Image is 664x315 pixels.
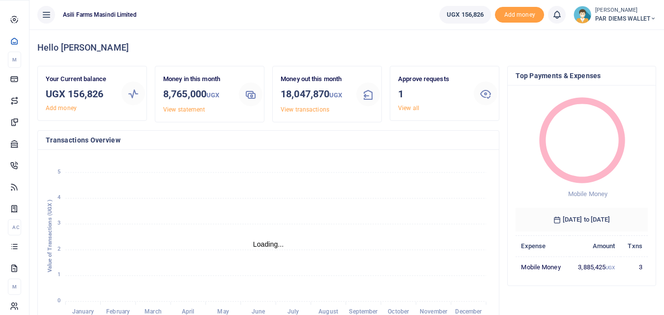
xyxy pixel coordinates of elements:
[574,6,591,24] img: profile-user
[447,10,484,20] span: UGX 156,826
[398,74,466,85] p: Approve requests
[8,219,21,235] li: Ac
[595,6,656,15] small: [PERSON_NAME]
[281,86,348,103] h3: 18,047,870
[281,106,329,113] a: View transactions
[606,265,615,270] small: UGX
[621,257,648,277] td: 3
[46,135,491,145] h4: Transactions Overview
[58,297,60,304] tspan: 0
[568,190,607,198] span: Mobile Money
[516,235,569,257] th: Expense
[621,235,648,257] th: Txns
[398,105,419,112] a: View all
[495,10,544,18] a: Add money
[46,74,114,85] p: Your Current balance
[495,7,544,23] li: Toup your wallet
[439,6,491,24] a: UGX 156,826
[46,105,77,112] a: Add money
[574,6,656,24] a: profile-user [PERSON_NAME] PAR DIEMS WALLET
[435,6,495,24] li: Wallet ballance
[59,10,141,19] span: Asili Farms Masindi Limited
[47,200,53,273] text: Value of Transactions (UGX )
[163,74,231,85] p: Money in this month
[8,52,21,68] li: M
[516,257,569,277] td: Mobile Money
[58,272,60,278] tspan: 1
[163,86,231,103] h3: 8,765,000
[253,240,284,248] text: Loading...
[37,42,656,53] h4: Hello [PERSON_NAME]
[58,194,60,200] tspan: 4
[570,257,621,277] td: 3,885,425
[46,86,114,101] h3: UGX 156,826
[58,246,60,252] tspan: 2
[58,169,60,175] tspan: 5
[495,7,544,23] span: Add money
[163,106,205,113] a: View statement
[8,279,21,295] li: M
[516,70,648,81] h4: Top Payments & Expenses
[206,91,219,99] small: UGX
[398,86,466,101] h3: 1
[595,14,656,23] span: PAR DIEMS WALLET
[329,91,342,99] small: UGX
[516,208,648,231] h6: [DATE] to [DATE]
[281,74,348,85] p: Money out this month
[570,235,621,257] th: Amount
[58,220,60,227] tspan: 3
